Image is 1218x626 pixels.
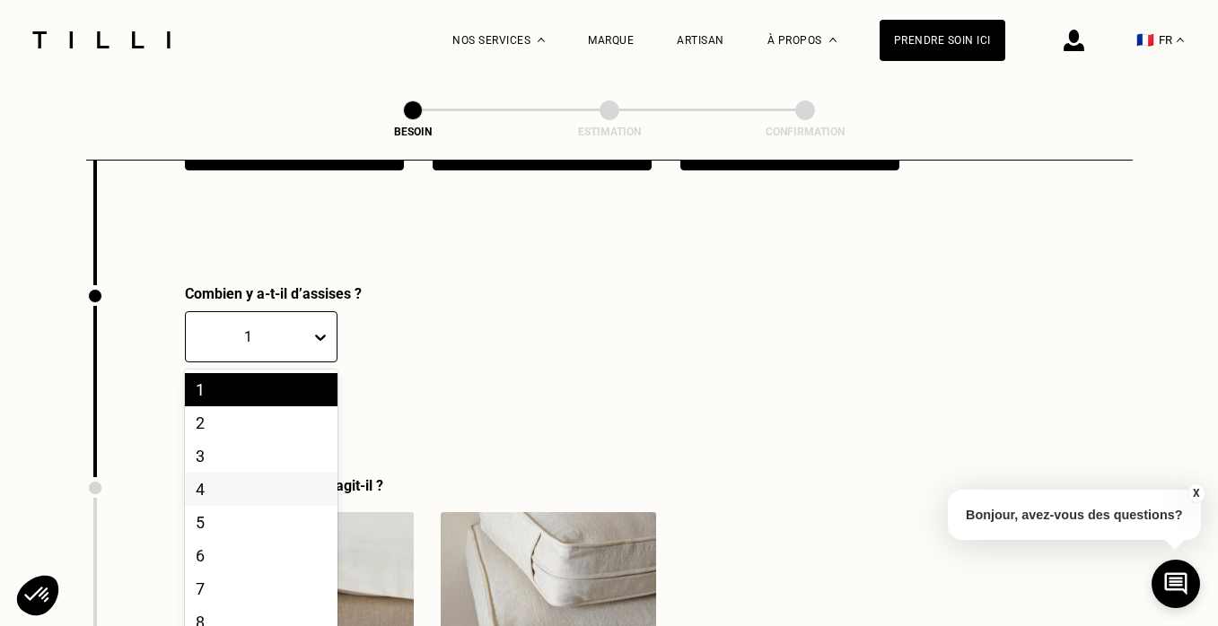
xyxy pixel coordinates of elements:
[1187,483,1205,503] button: X
[1177,38,1184,42] img: menu déroulant
[185,477,912,494] div: De quel type d’assise s’agit-il ?
[185,572,337,605] div: 7
[829,38,837,42] img: Menu déroulant à propos
[185,373,337,406] div: 1
[1064,30,1084,51] img: icône connexion
[185,506,337,539] div: 5
[588,34,634,47] a: Marque
[677,34,724,47] a: Artisan
[26,31,177,48] img: Logo du service de couturière Tilli
[538,38,545,42] img: Menu déroulant
[1136,31,1154,48] span: 🇫🇷
[185,539,337,572] div: 6
[520,126,699,138] div: Estimation
[880,20,1005,61] a: Prendre soin ici
[948,490,1201,540] p: Bonjour, avez-vous des questions?
[185,285,700,302] div: Combien y a-t-il d’assises ?
[185,439,337,473] div: 3
[715,126,895,138] div: Confirmation
[323,126,503,138] div: Besoin
[185,473,337,506] div: 4
[185,406,337,439] div: 2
